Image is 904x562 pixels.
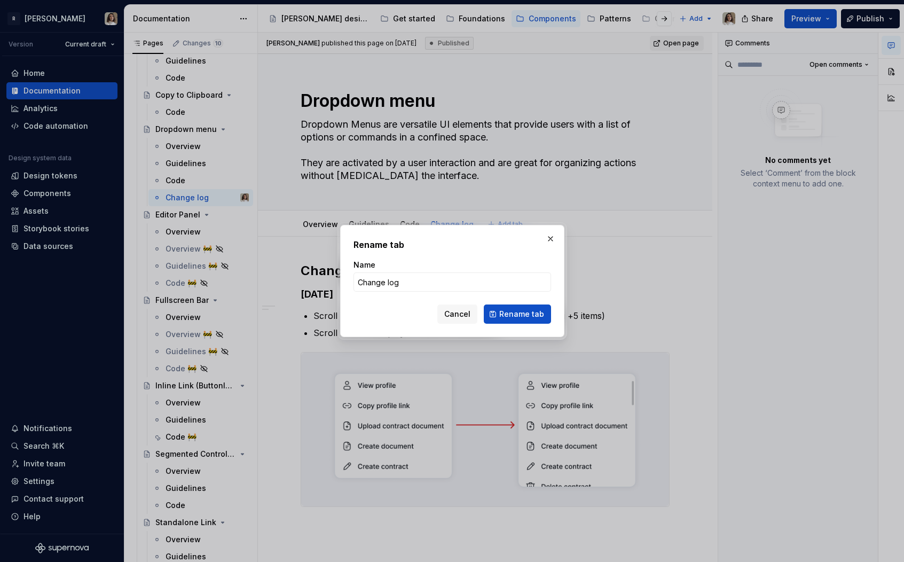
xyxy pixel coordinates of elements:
label: Name [353,260,375,270]
span: Rename tab [499,309,544,319]
button: Rename tab [484,305,551,324]
h2: Rename tab [353,238,551,251]
span: Cancel [444,309,470,319]
button: Cancel [437,305,477,324]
